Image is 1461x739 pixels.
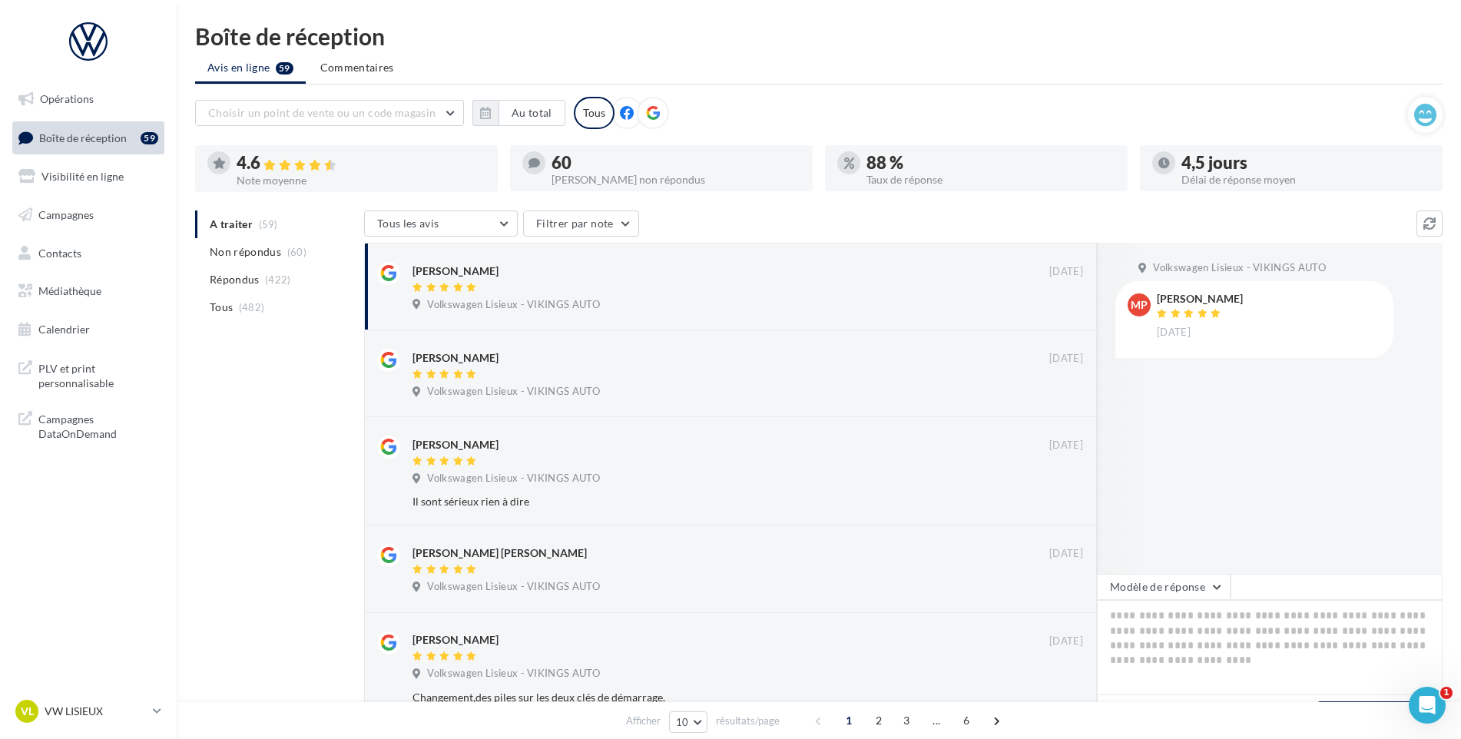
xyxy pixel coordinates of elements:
[412,437,499,452] div: [PERSON_NAME]
[1153,261,1326,275] span: Volkswagen Lisieux - VIKINGS AUTO
[9,352,167,397] a: PLV et print personnalisable
[237,175,485,186] div: Note moyenne
[1049,547,1083,561] span: [DATE]
[472,100,565,126] button: Au total
[1049,635,1083,648] span: [DATE]
[210,244,281,260] span: Non répondus
[866,154,1115,171] div: 88 %
[412,350,499,366] div: [PERSON_NAME]
[38,246,81,259] span: Contacts
[427,667,600,681] span: Volkswagen Lisieux - VIKINGS AUTO
[552,154,800,171] div: 60
[12,697,164,726] a: VL VW LISIEUX
[1409,687,1446,724] iframe: Intercom live chat
[412,494,983,509] div: Il sont sérieux rien à dire
[626,714,661,728] span: Afficher
[499,100,565,126] button: Au total
[38,323,90,336] span: Calendrier
[1049,265,1083,279] span: [DATE]
[239,301,265,313] span: (482)
[41,170,124,183] span: Visibilité en ligne
[866,708,891,733] span: 2
[141,132,158,144] div: 59
[1131,297,1148,313] span: MP
[9,161,167,193] a: Visibilité en ligne
[364,210,518,237] button: Tous les avis
[210,300,233,315] span: Tous
[9,403,167,448] a: Campagnes DataOnDemand
[38,284,101,297] span: Médiathèque
[45,704,147,719] p: VW LISIEUX
[208,106,436,119] span: Choisir un point de vente ou un code magasin
[427,298,600,312] span: Volkswagen Lisieux - VIKINGS AUTO
[1157,293,1243,304] div: [PERSON_NAME]
[1181,174,1430,185] div: Délai de réponse moyen
[38,409,158,442] span: Campagnes DataOnDemand
[954,708,979,733] span: 6
[9,275,167,307] a: Médiathèque
[894,708,919,733] span: 3
[39,131,127,144] span: Boîte de réception
[210,272,260,287] span: Répondus
[716,714,780,728] span: résultats/page
[9,121,167,154] a: Boîte de réception59
[237,154,485,172] div: 4.6
[21,704,34,719] span: VL
[1157,326,1191,340] span: [DATE]
[1097,574,1231,600] button: Modèle de réponse
[552,174,800,185] div: [PERSON_NAME] non répondus
[195,100,464,126] button: Choisir un point de vente ou un code magasin
[1181,154,1430,171] div: 4,5 jours
[287,246,306,258] span: (60)
[1049,352,1083,366] span: [DATE]
[412,545,587,561] div: [PERSON_NAME] [PERSON_NAME]
[1049,439,1083,452] span: [DATE]
[195,25,1443,48] div: Boîte de réception
[837,708,861,733] span: 1
[412,690,983,705] div: Changement,des piles sur les deux clés de démarrage.
[38,208,94,221] span: Campagnes
[427,385,600,399] span: Volkswagen Lisieux - VIKINGS AUTO
[1440,687,1453,699] span: 1
[9,199,167,231] a: Campagnes
[377,217,439,230] span: Tous les avis
[9,83,167,115] a: Opérations
[9,237,167,270] a: Contacts
[412,632,499,648] div: [PERSON_NAME]
[574,97,615,129] div: Tous
[412,263,499,279] div: [PERSON_NAME]
[40,92,94,105] span: Opérations
[924,708,949,733] span: ...
[265,273,291,286] span: (422)
[427,472,600,485] span: Volkswagen Lisieux - VIKINGS AUTO
[669,711,708,733] button: 10
[427,580,600,594] span: Volkswagen Lisieux - VIKINGS AUTO
[866,174,1115,185] div: Taux de réponse
[320,60,394,75] span: Commentaires
[9,313,167,346] a: Calendrier
[523,210,639,237] button: Filtrer par note
[676,716,689,728] span: 10
[38,358,158,391] span: PLV et print personnalisable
